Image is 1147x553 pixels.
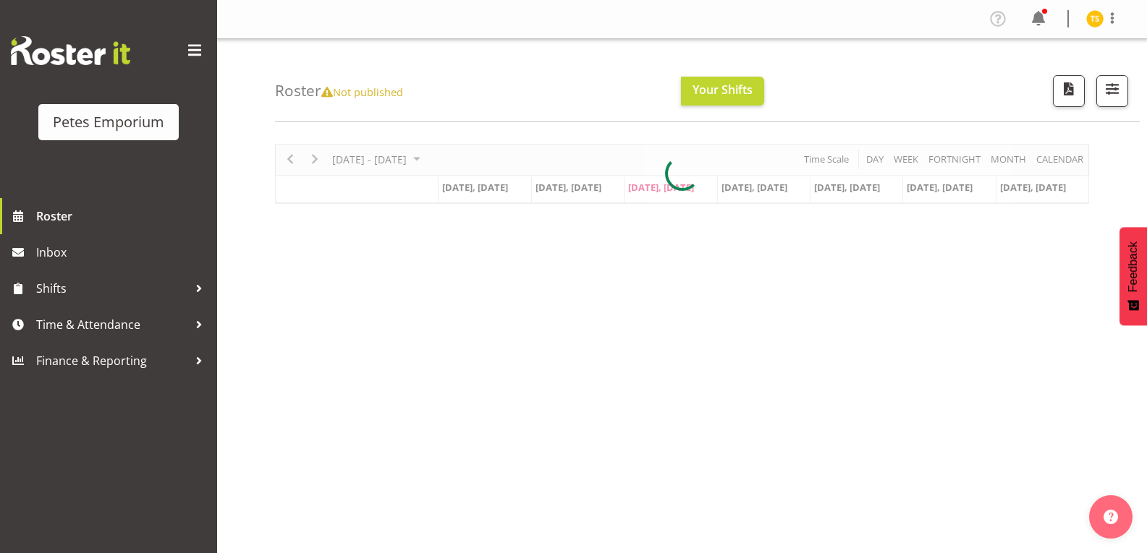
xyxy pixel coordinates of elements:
span: Feedback [1127,241,1140,292]
div: Petes Emporium [53,111,164,133]
button: Filter Shifts [1096,75,1128,107]
img: tamara-straker11292.jpg [1086,10,1104,27]
span: Your Shifts [693,82,753,98]
span: Inbox [36,241,210,263]
img: help-xxl-2.png [1104,510,1118,524]
button: Download a PDF of the roster according to the set date range. [1053,75,1085,107]
h4: Roster [275,82,403,99]
button: Feedback - Show survey [1120,227,1147,325]
button: Your Shifts [681,77,764,106]
span: Time & Attendance [36,314,188,335]
span: Not published [321,85,403,99]
span: Finance & Reporting [36,350,188,372]
span: Roster [36,205,210,227]
span: Shifts [36,278,188,299]
img: Rosterit website logo [11,36,130,65]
